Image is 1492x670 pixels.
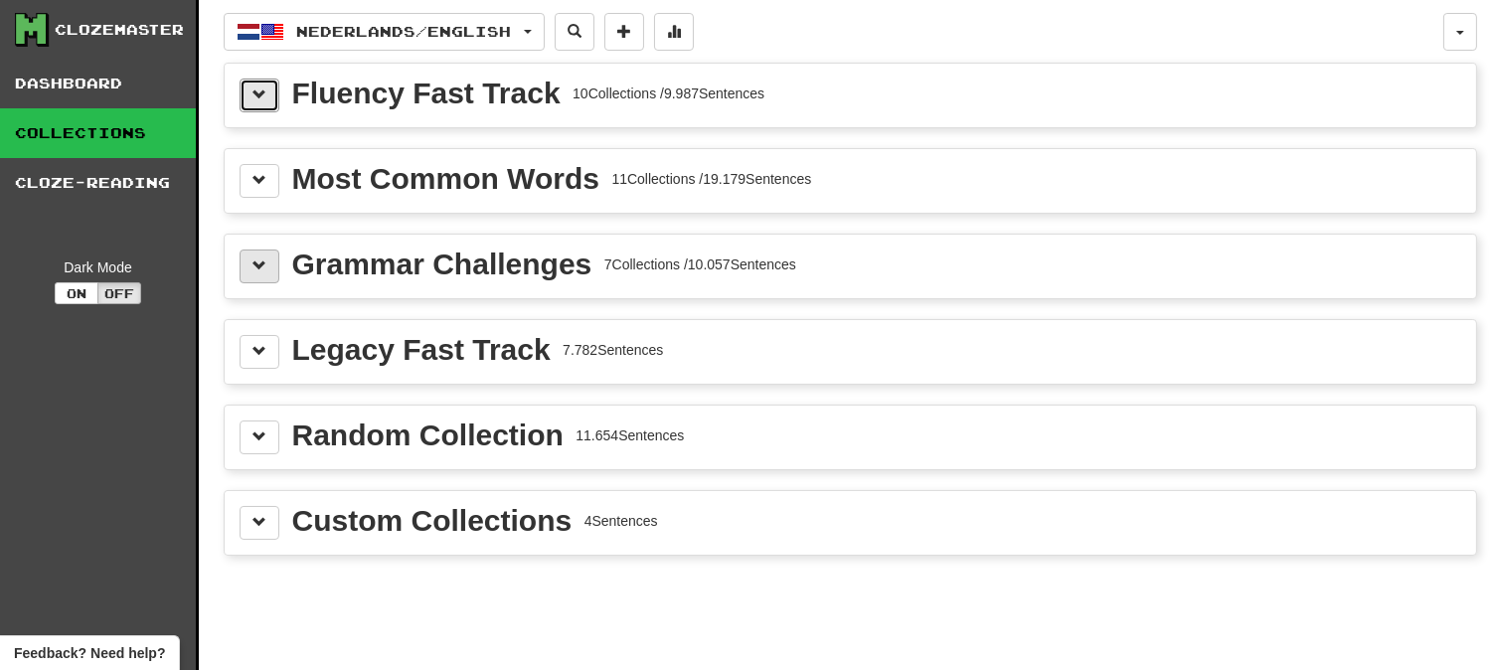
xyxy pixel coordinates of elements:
[576,425,684,445] div: 11.654 Sentences
[292,335,551,365] div: Legacy Fast Track
[584,511,658,531] div: 4 Sentences
[292,420,564,450] div: Random Collection
[14,643,165,663] span: Open feedback widget
[604,254,796,274] div: 7 Collections / 10.057 Sentences
[611,169,811,189] div: 11 Collections / 19.179 Sentences
[224,13,545,51] button: Nederlands/English
[297,23,512,40] span: Nederlands / English
[55,282,98,304] button: On
[563,340,663,360] div: 7.782 Sentences
[292,506,573,536] div: Custom Collections
[292,250,592,279] div: Grammar Challenges
[604,13,644,51] button: Add sentence to collection
[292,79,561,108] div: Fluency Fast Track
[573,84,764,103] div: 10 Collections / 9.987 Sentences
[292,164,599,194] div: Most Common Words
[15,257,181,277] div: Dark Mode
[555,13,594,51] button: Search sentences
[97,282,141,304] button: Off
[654,13,694,51] button: More stats
[55,20,184,40] div: Clozemaster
